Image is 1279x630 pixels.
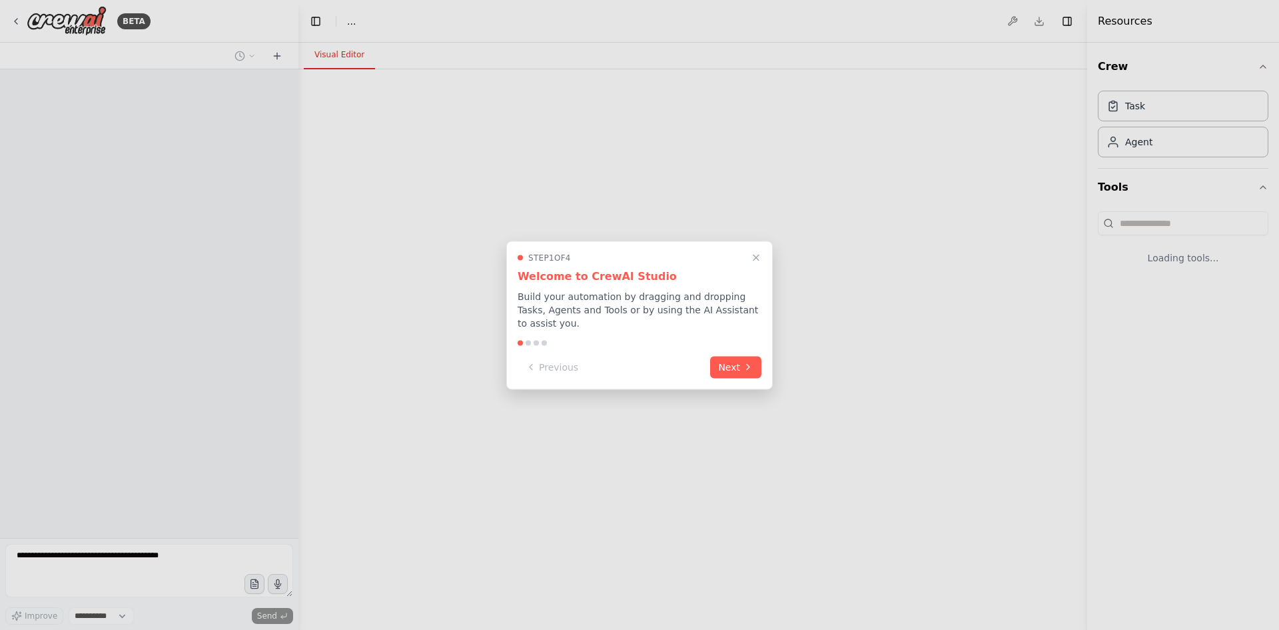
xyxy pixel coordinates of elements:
[518,289,761,329] p: Build your automation by dragging and dropping Tasks, Agents and Tools or by using the AI Assista...
[306,12,325,31] button: Hide left sidebar
[518,268,761,284] h3: Welcome to CrewAI Studio
[710,356,761,378] button: Next
[748,249,764,265] button: Close walkthrough
[518,356,586,378] button: Previous
[528,252,571,263] span: Step 1 of 4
